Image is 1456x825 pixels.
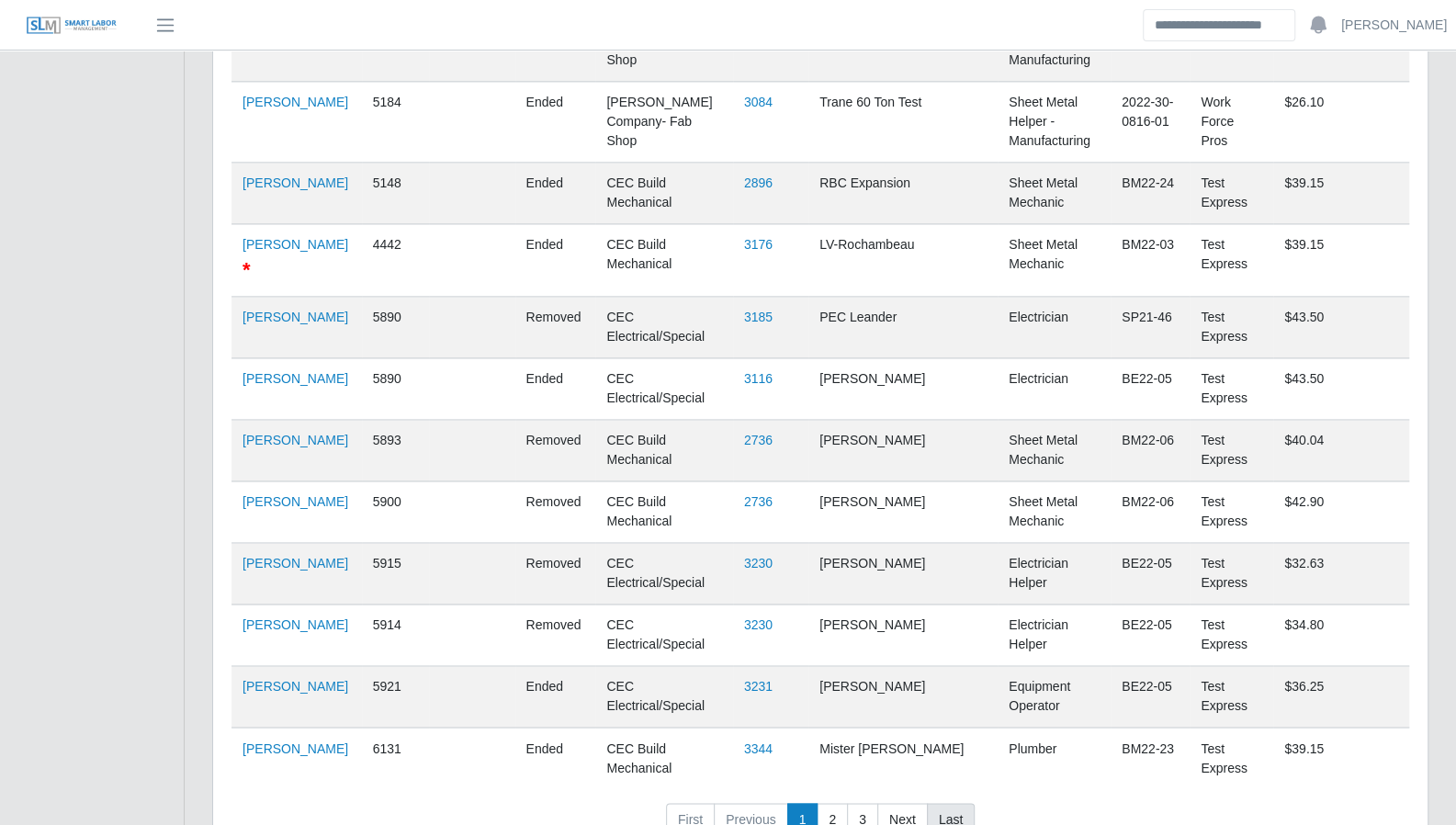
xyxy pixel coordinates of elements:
[808,297,998,358] td: PEC Leander
[515,666,596,728] td: ended
[998,163,1111,224] td: Sheet Metal Mechanic
[1273,481,1409,543] td: $42.90
[808,481,998,543] td: [PERSON_NAME]
[1190,666,1273,728] td: Test Express
[362,420,429,481] td: 5893
[808,358,998,420] td: [PERSON_NAME]
[808,666,998,728] td: [PERSON_NAME]
[362,358,429,420] td: 5890
[744,740,773,755] a: 3344
[515,728,596,789] td: ended
[243,740,348,755] a: [PERSON_NAME]
[998,728,1111,789] td: Plumber
[515,82,596,163] td: ended
[1111,666,1190,728] td: BE22-05
[595,224,732,297] td: CEC Build Mechanical
[1190,82,1273,163] td: Work Force Pros
[744,310,773,324] a: 3185
[243,258,251,281] span: DO NOT USE
[515,358,596,420] td: ended
[26,16,118,36] img: SLM Logo
[1190,358,1273,420] td: Test Express
[595,297,732,358] td: CEC Electrical/Special
[1273,728,1409,789] td: $39.15
[362,605,429,666] td: 5914
[1111,420,1190,481] td: BM22-06
[744,494,773,509] a: 2736
[1273,224,1409,297] td: $39.15
[998,82,1111,163] td: Sheet Metal Helper - Manufacturing
[1111,297,1190,358] td: SP21-46
[744,371,773,386] a: 3116
[362,297,429,358] td: 5890
[808,605,998,666] td: [PERSON_NAME]
[1190,224,1273,297] td: Test Express
[243,175,348,190] a: [PERSON_NAME]
[1190,297,1273,358] td: Test Express
[1190,605,1273,666] td: Test Express
[243,371,348,386] a: [PERSON_NAME]
[595,163,732,224] td: CEC Build Mechanical
[1273,163,1409,224] td: $39.15
[243,617,348,632] a: [PERSON_NAME]
[744,95,773,109] a: 3084
[1111,728,1190,789] td: BM22-23
[1190,420,1273,481] td: Test Express
[1273,420,1409,481] td: $40.04
[362,224,429,297] td: 4442
[998,358,1111,420] td: Electrician
[243,237,348,252] a: [PERSON_NAME]
[998,224,1111,297] td: Sheet Metal Mechanic
[998,543,1111,605] td: Electrician Helper
[515,543,596,605] td: removed
[1273,82,1409,163] td: $26.10
[1273,297,1409,358] td: $43.50
[1190,543,1273,605] td: Test Express
[1111,481,1190,543] td: BM22-06
[808,224,998,297] td: LV-Rochambeau
[1190,728,1273,789] td: Test Express
[1190,163,1273,224] td: Test Express
[595,481,732,543] td: CEC Build Mechanical
[1273,543,1409,605] td: $32.63
[808,420,998,481] td: [PERSON_NAME]
[595,666,732,728] td: CEC Electrical/Special
[744,679,773,694] a: 3231
[243,556,348,571] a: [PERSON_NAME]
[1111,358,1190,420] td: BE22-05
[243,494,348,509] a: [PERSON_NAME]
[744,175,773,190] a: 2896
[362,728,429,789] td: 6131
[595,82,732,163] td: [PERSON_NAME] Company- Fab Shop
[595,358,732,420] td: CEC Electrical/Special
[998,481,1111,543] td: Sheet Metal Mechanic
[1111,543,1190,605] td: BE22-05
[515,163,596,224] td: ended
[744,617,773,632] a: 3230
[515,420,596,481] td: removed
[998,420,1111,481] td: Sheet Metal Mechanic
[362,82,429,163] td: 5184
[1111,224,1190,297] td: BM22-03
[744,433,773,447] a: 2736
[515,605,596,666] td: removed
[362,481,429,543] td: 5900
[808,728,998,789] td: Mister [PERSON_NAME]
[1341,16,1447,35] a: [PERSON_NAME]
[515,224,596,297] td: ended
[1273,358,1409,420] td: $43.50
[1190,481,1273,543] td: Test Express
[744,237,773,252] a: 3176
[362,666,429,728] td: 5921
[515,481,596,543] td: removed
[243,679,348,694] a: [PERSON_NAME]
[362,543,429,605] td: 5915
[1111,163,1190,224] td: BM22-24
[243,310,348,324] a: [PERSON_NAME]
[515,297,596,358] td: removed
[808,82,998,163] td: Trane 60 Ton Test
[243,433,348,447] a: [PERSON_NAME]
[744,556,773,571] a: 3230
[998,605,1111,666] td: Electrician Helper
[362,163,429,224] td: 5148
